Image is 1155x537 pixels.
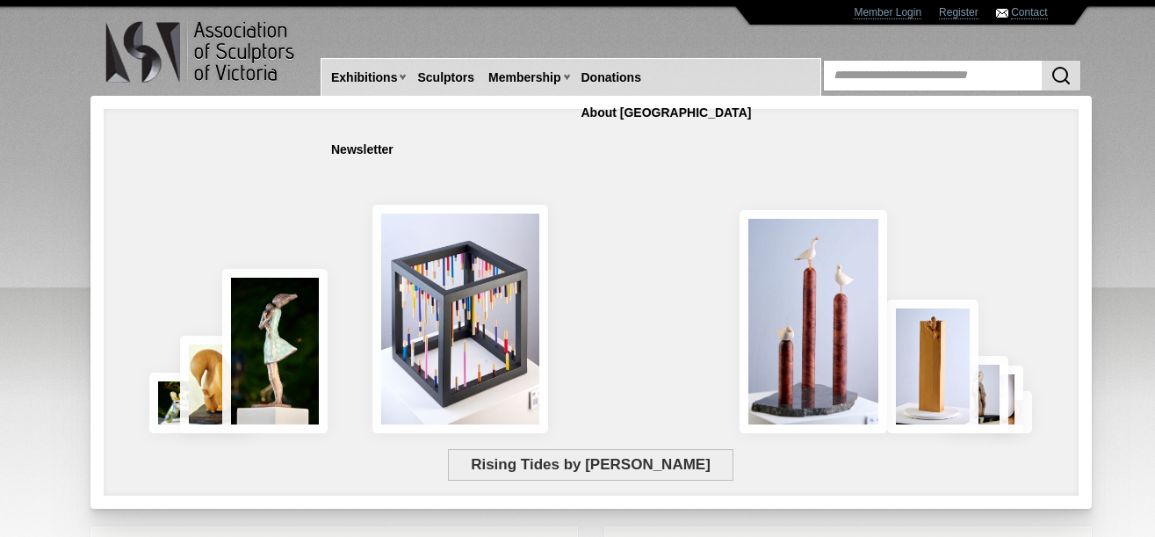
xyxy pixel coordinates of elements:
img: logo.png [105,18,298,87]
a: Newsletter [324,134,401,166]
img: Rising Tides [740,210,887,433]
span: Rising Tides by [PERSON_NAME] [448,449,734,481]
a: Member Login [854,6,921,19]
a: Contact [1011,6,1047,19]
img: Connection [222,269,328,433]
img: Little Frog. Big Climb [887,300,978,433]
a: Membership [481,62,567,94]
a: About [GEOGRAPHIC_DATA] [574,97,759,129]
a: Donations [574,62,648,94]
a: Exhibitions [324,62,404,94]
a: Sculptors [410,62,481,94]
img: Misaligned [372,205,548,433]
img: Search [1050,65,1072,86]
a: Register [939,6,978,19]
img: Contact ASV [996,9,1008,18]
